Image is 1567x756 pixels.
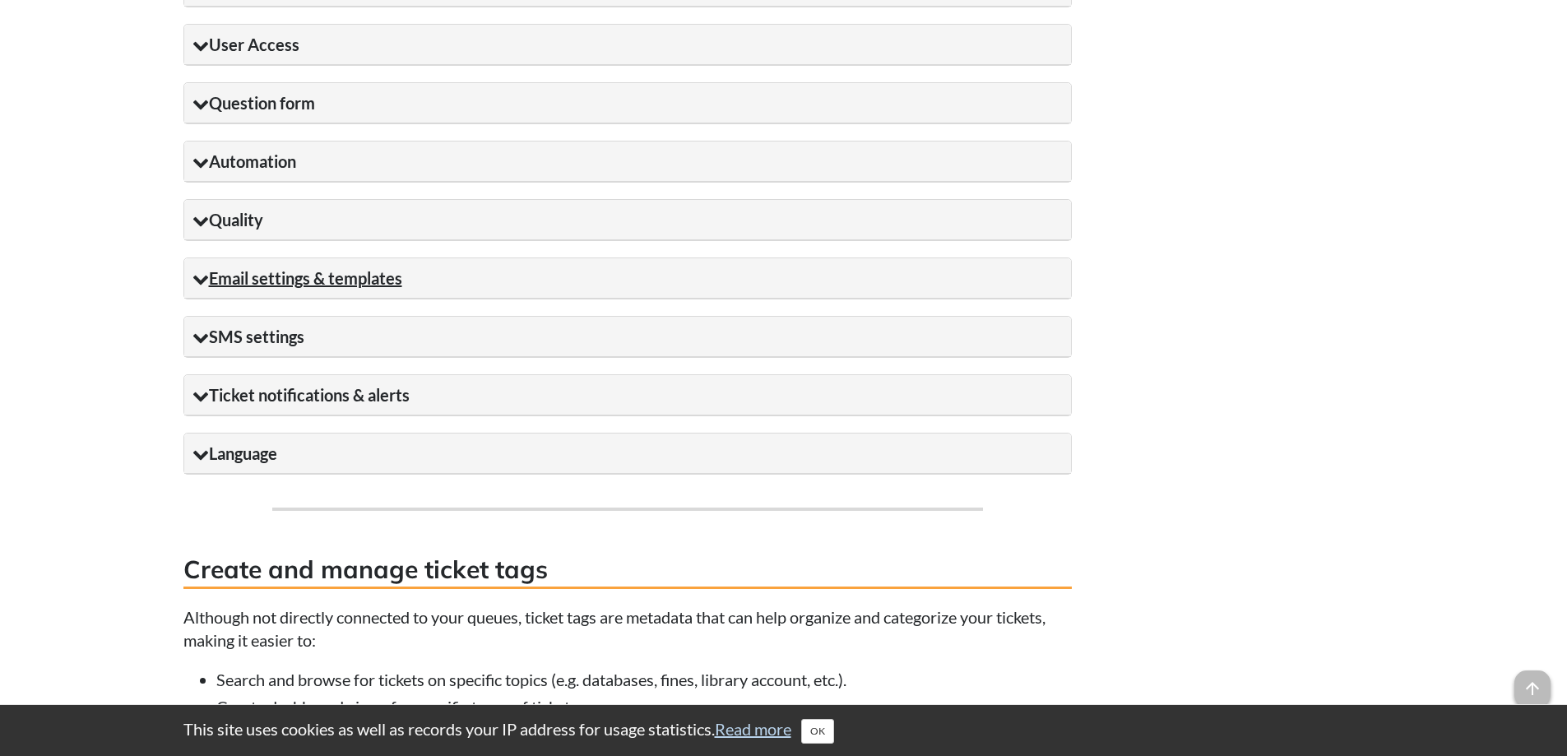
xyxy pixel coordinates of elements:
a: arrow_upward [1514,672,1551,692]
summary: Automation [184,141,1071,182]
div: This site uses cookies as well as records your IP address for usage statistics. [167,717,1401,744]
summary: User Access [184,25,1071,65]
button: Close [801,719,834,744]
p: Although not directly connected to your queues, ticket tags are metadata that can help organize a... [183,605,1072,652]
summary: SMS settings [184,317,1071,357]
summary: Language [184,434,1071,474]
summary: Quality [184,200,1071,240]
summary: Ticket notifications & alerts [184,375,1071,415]
h3: Create and manage ticket tags [183,552,1072,589]
li: Create dashboard views for specific types of tickets. [216,695,1072,718]
summary: Email settings & templates [184,258,1071,299]
li: Search and browse for tickets on specific topics (e.g. databases, fines, library account, etc.). [216,668,1072,691]
span: arrow_upward [1514,670,1551,707]
a: Read more [715,719,791,739]
summary: Question form [184,83,1071,123]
